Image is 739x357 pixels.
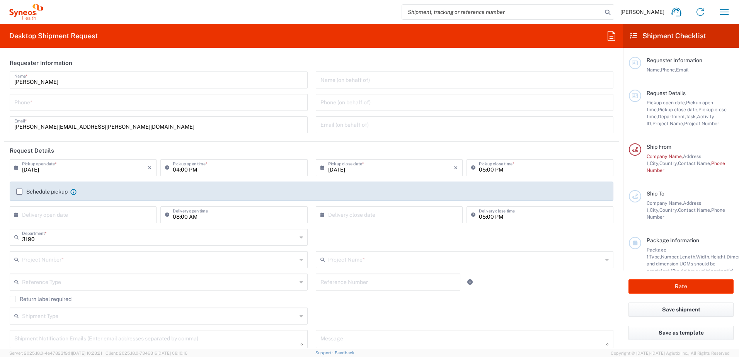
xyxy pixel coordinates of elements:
[335,350,354,355] a: Feedback
[647,67,661,73] span: Name,
[454,161,458,174] i: ×
[10,296,72,302] label: Return label required
[628,326,734,340] button: Save as template
[678,160,711,166] span: Contact Name,
[647,247,666,260] span: Package 1:
[647,90,686,96] span: Request Details
[676,67,689,73] span: Email
[611,350,730,357] span: Copyright © [DATE]-[DATE] Agistix Inc., All Rights Reserved
[106,351,187,355] span: Client: 2025.18.0-7346316
[72,351,102,355] span: [DATE] 10:23:21
[684,121,719,126] span: Project Number
[16,189,68,195] label: Schedule pickup
[650,160,659,166] span: City,
[659,160,678,166] span: Country,
[671,268,734,274] span: Should have valid content(s)
[649,254,661,260] span: Type,
[148,161,152,174] i: ×
[652,121,684,126] span: Project Name,
[696,254,710,260] span: Width,
[157,351,187,355] span: [DATE] 08:10:16
[647,144,671,150] span: Ship From
[679,254,696,260] span: Length,
[647,100,686,105] span: Pickup open date,
[647,57,702,63] span: Requester Information
[9,31,98,41] h2: Desktop Shipment Request
[647,190,664,197] span: Ship To
[10,147,54,155] h2: Request Details
[628,279,734,294] button: Rate
[659,207,678,213] span: Country,
[10,59,72,67] h2: Requester Information
[647,237,699,243] span: Package Information
[9,351,102,355] span: Server: 2025.18.0-4e47823f9d1
[678,207,711,213] span: Contact Name,
[658,107,698,112] span: Pickup close date,
[628,303,734,317] button: Save shipment
[650,207,659,213] span: City,
[402,5,602,19] input: Shipment, tracking or reference number
[661,67,676,73] span: Phone,
[630,31,706,41] h2: Shipment Checklist
[710,254,727,260] span: Height,
[647,153,683,159] span: Company Name,
[658,114,686,119] span: Department,
[661,254,679,260] span: Number,
[315,350,335,355] a: Support
[620,8,664,15] span: [PERSON_NAME]
[686,114,697,119] span: Task,
[465,277,475,287] a: Add Reference
[647,200,683,206] span: Company Name,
